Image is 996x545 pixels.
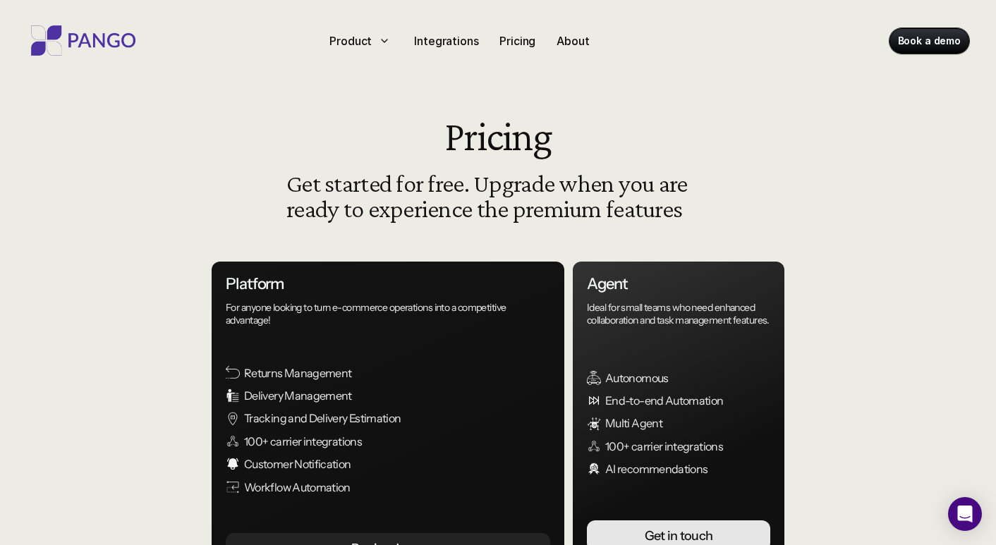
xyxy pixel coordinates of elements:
[408,30,484,52] a: Integrations
[329,32,372,49] p: Product
[557,32,589,49] p: About
[898,34,961,48] p: Book a demo
[889,28,969,54] a: Book a demo
[494,30,541,52] a: Pricing
[948,497,982,531] div: Open Intercom Messenger
[551,30,595,52] a: About
[414,32,478,49] p: Integrations
[499,32,535,49] p: Pricing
